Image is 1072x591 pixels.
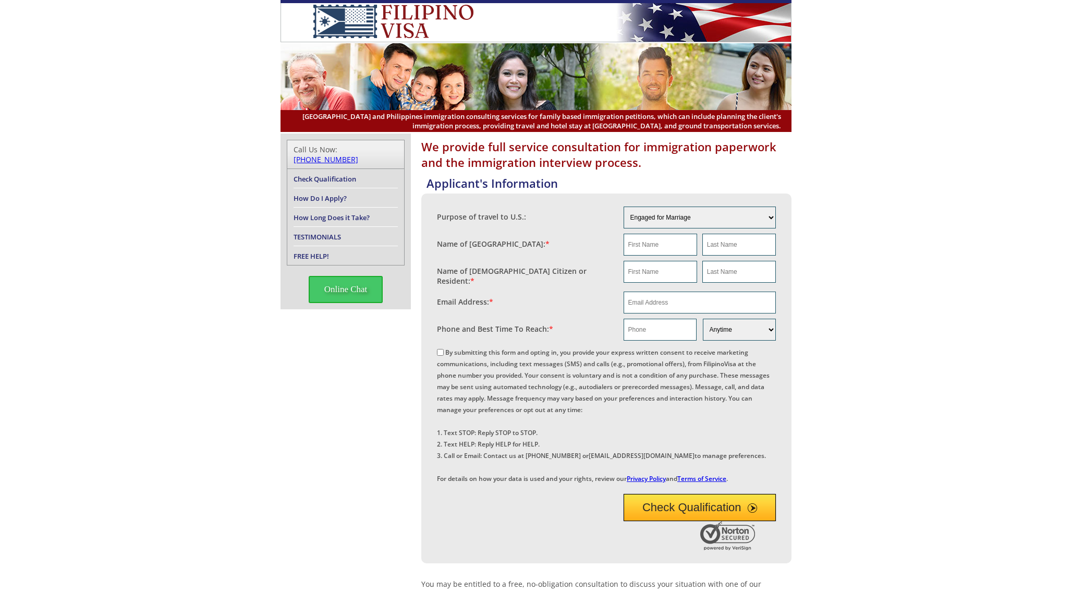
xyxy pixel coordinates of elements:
a: [PHONE_NUMBER] [294,154,358,164]
input: First Name [624,261,697,283]
input: First Name [624,234,697,256]
a: TESTIMONIALS [294,232,341,242]
img: Norton Secured [700,521,758,550]
input: Last Name [702,234,776,256]
h1: We provide full service consultation for immigration paperwork and the immigration interview proc... [421,139,791,170]
label: Email Address: [437,297,493,307]
label: Phone and Best Time To Reach: [437,324,553,334]
span: Online Chat [309,276,383,303]
a: Check Qualification [294,174,356,184]
label: Purpose of travel to U.S.: [437,212,526,222]
input: Phone [624,319,697,341]
a: FREE HELP! [294,251,329,261]
input: Last Name [702,261,776,283]
h4: Applicant's Information [427,175,791,191]
a: Terms of Service [677,474,726,483]
select: Phone and Best Reach Time are required. [703,319,776,341]
a: How Do I Apply? [294,194,347,203]
input: Email Address [624,292,776,313]
span: [GEOGRAPHIC_DATA] and Philippines immigration consulting services for family based immigration pe... [291,112,781,130]
div: Call Us Now: [294,144,398,164]
input: By submitting this form and opting in, you provide your express written consent to receive market... [437,349,444,356]
label: By submitting this form and opting in, you provide your express written consent to receive market... [437,348,770,483]
button: Check Qualification [624,494,776,521]
a: Privacy Policy [627,474,666,483]
a: How Long Does it Take? [294,213,370,222]
label: Name of [GEOGRAPHIC_DATA]: [437,239,550,249]
label: Name of [DEMOGRAPHIC_DATA] Citizen or Resident: [437,266,613,286]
